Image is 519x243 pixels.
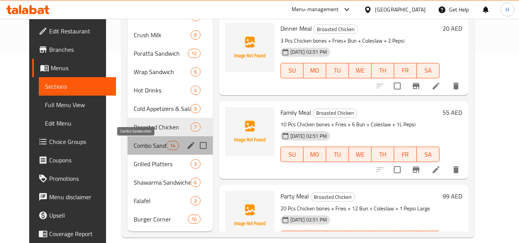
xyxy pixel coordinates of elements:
[397,149,414,160] span: FR
[371,63,394,78] button: TH
[128,63,213,81] div: Wrap Sandwich6
[394,63,417,78] button: FR
[287,132,330,140] span: [DATE] 02:51 PM
[314,25,358,34] span: Broasted Chicken
[280,23,312,34] span: Dinner Meal
[134,104,191,113] span: Cold Appetizers & Salads
[134,178,191,187] span: Shawarma Sandwiches
[280,190,309,202] span: Party Meal
[371,147,394,162] button: TH
[310,192,355,202] div: Broasted Chicken
[311,193,355,202] span: Broasted Chicken
[191,122,200,132] div: items
[303,147,326,162] button: MO
[447,77,465,95] button: delete
[51,63,110,73] span: Menus
[128,99,213,118] div: Cold Appetizers & Salads9
[307,149,323,160] span: MO
[191,87,200,94] span: 4
[225,191,274,240] img: Party Meal
[188,49,200,58] div: items
[32,22,116,40] a: Edit Restaurant
[167,142,178,149] span: 14
[506,5,509,14] span: H
[32,206,116,225] a: Upsell
[39,96,116,114] a: Full Menu View
[191,178,200,187] div: items
[375,5,426,14] div: [GEOGRAPHIC_DATA]
[326,147,349,162] button: TU
[352,149,368,160] span: WE
[191,30,200,40] div: items
[225,107,274,156] img: Family Meal
[134,215,188,224] span: Burger Corner
[32,225,116,243] a: Coverage Report
[45,100,110,109] span: Full Menu View
[128,136,213,155] div: Combo Sandwiches14edit
[134,30,191,40] div: Crush Milk
[313,109,357,118] div: Broasted Chicken
[352,65,368,76] span: WE
[397,65,414,76] span: FR
[307,65,323,76] span: MO
[128,155,213,173] div: Grilled Platters3
[49,192,110,202] span: Menu disclaimer
[185,140,197,151] button: edit
[313,109,357,117] span: Broasted Chicken
[191,67,200,76] div: items
[443,23,462,34] h6: 20 AED
[407,160,425,179] button: Branch-specific-item
[32,40,116,59] a: Branches
[280,63,303,78] button: SU
[134,67,191,76] span: Wrap Sandwich
[375,65,391,76] span: TH
[134,86,191,95] span: Hot Drinks
[417,147,439,162] button: SA
[447,160,465,179] button: delete
[313,25,358,34] div: Broasted Chicken
[134,49,188,58] span: Poratta Sandwich
[49,45,110,54] span: Branches
[45,119,110,128] span: Edit Menu
[49,26,110,36] span: Edit Restaurant
[284,149,300,160] span: SU
[32,188,116,206] a: Menu disclaimer
[188,215,200,224] div: items
[134,196,191,205] span: Falafel
[188,216,200,223] span: 10
[191,105,200,112] span: 9
[134,122,191,132] span: Broasted Chicken
[166,141,179,150] div: items
[292,5,339,14] div: Menu-management
[128,26,213,44] div: Crush Milk6
[191,31,200,39] span: 6
[128,173,213,192] div: Shawarma Sandwiches6
[128,81,213,99] div: Hot Drinks4
[49,211,110,220] span: Upsell
[32,169,116,188] a: Promotions
[443,107,462,118] h6: 55 AED
[45,82,110,91] span: Sections
[280,120,439,129] p: 10 Pcs Chicken bones + Fries + 6 Bun + Coleslaw + 1L Pepsi
[39,114,116,132] a: Edit Menu
[191,104,200,113] div: items
[134,159,191,169] span: Grilled Platters
[420,65,436,76] span: SA
[443,191,462,202] h6: 99 AED
[417,63,439,78] button: SA
[375,149,391,160] span: TH
[394,147,417,162] button: FR
[32,59,116,77] a: Menus
[349,147,371,162] button: WE
[191,196,200,205] div: items
[134,141,166,150] span: Combo Sandwiches
[49,137,110,146] span: Choice Groups
[39,77,116,96] a: Sections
